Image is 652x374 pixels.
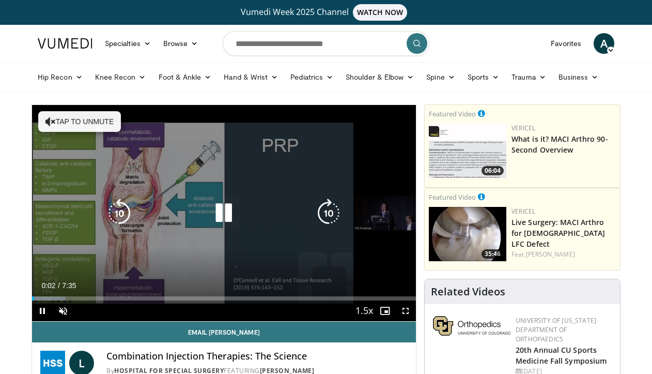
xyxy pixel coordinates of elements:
[89,67,152,87] a: Knee Recon
[511,217,605,249] a: Live Surgery: MACI Arthro for [DEMOGRAPHIC_DATA] LFC Defect
[429,124,506,178] img: aa6cc8ed-3dbf-4b6a-8d82-4a06f68b6688.150x105_q85_crop-smart_upscale.jpg
[53,301,73,321] button: Unmute
[62,281,76,290] span: 7:35
[339,67,420,87] a: Shoulder & Elbow
[32,322,416,342] a: Email [PERSON_NAME]
[32,301,53,321] button: Pause
[152,67,218,87] a: Foot & Ankle
[433,316,510,336] img: 355603a8-37da-49b6-856f-e00d7e9307d3.png.150x105_q85_autocrop_double_scale_upscale_version-0.2.png
[429,124,506,178] a: 06:04
[545,33,587,54] a: Favorites
[429,192,476,202] small: Featured Video
[482,166,504,175] span: 06:04
[106,351,408,362] h4: Combination Injection Therapies: The Science
[516,316,596,343] a: University of [US_STATE] Department of Orthopaedics
[58,281,60,290] span: /
[99,33,157,54] a: Specialties
[32,67,89,87] a: Hip Recon
[32,105,416,322] video-js: Video Player
[526,250,575,259] a: [PERSON_NAME]
[511,250,616,259] div: Feat.
[431,286,505,298] h4: Related Videos
[354,301,375,321] button: Playback Rate
[38,111,121,132] button: Tap to unmute
[429,207,506,261] a: 35:46
[32,296,416,301] div: Progress Bar
[223,31,429,56] input: Search topics, interventions
[594,33,614,54] a: A
[461,67,506,87] a: Sports
[218,67,284,87] a: Hand & Wrist
[39,4,613,21] a: Vumedi Week 2025 ChannelWATCH NOW
[284,67,339,87] a: Pediatrics
[511,124,535,132] a: Vericel
[429,109,476,118] small: Featured Video
[157,33,205,54] a: Browse
[420,67,461,87] a: Spine
[516,345,607,366] a: 20th Annual CU Sports Medicine Fall Symposium
[552,67,605,87] a: Business
[511,134,608,155] a: What is it? MACI Arthro 90-Second Overview
[511,207,535,216] a: Vericel
[395,301,416,321] button: Fullscreen
[482,249,504,259] span: 35:46
[505,67,552,87] a: Trauma
[38,38,92,49] img: VuMedi Logo
[41,281,55,290] span: 0:02
[375,301,395,321] button: Enable picture-in-picture mode
[353,4,408,21] span: WATCH NOW
[429,207,506,261] img: eb023345-1e2d-4374-a840-ddbc99f8c97c.150x105_q85_crop-smart_upscale.jpg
